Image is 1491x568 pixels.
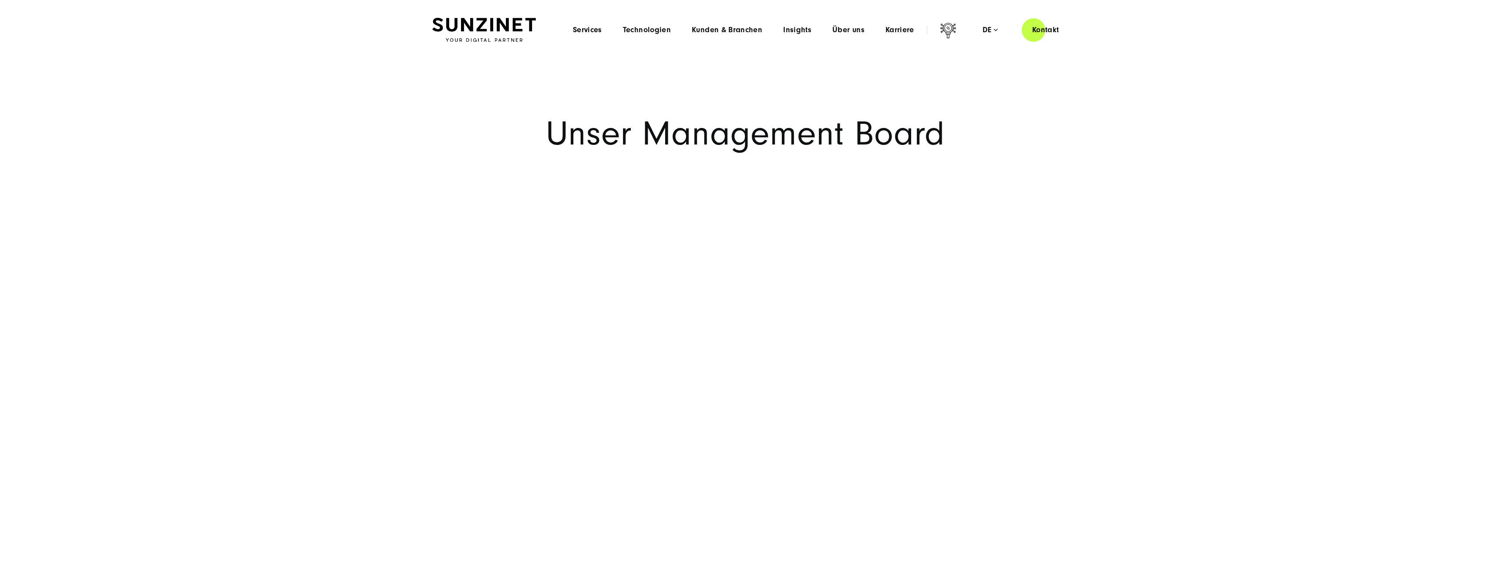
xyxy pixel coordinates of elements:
a: Kunden & Branchen [692,26,762,34]
a: Services [573,26,602,34]
img: SUNZINET Full Service Digital Agentur [432,18,536,42]
a: Insights [783,26,811,34]
a: Karriere [885,26,914,34]
a: Technologien [623,26,671,34]
h1: Unser Management Board [432,118,1059,151]
div: de [983,26,998,34]
a: Über uns [832,26,865,34]
a: Kontakt [1022,17,1070,42]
